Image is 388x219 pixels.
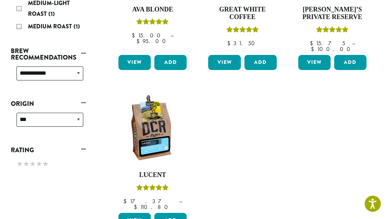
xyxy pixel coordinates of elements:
[36,159,42,169] span: ★
[117,6,188,14] h4: Ava Blonde
[11,64,86,89] div: Brew Recommendations
[28,22,74,31] span: Medium Roast
[134,203,171,211] bdi: 110.80
[227,39,258,47] bdi: 31.50
[316,25,349,36] div: Rated 5.00 out of 5
[117,94,188,210] a: LucentRated 5.00 out of 5
[310,39,316,47] span: $
[11,144,86,156] a: Rating
[118,55,151,70] a: View
[170,32,173,39] span: –
[244,55,277,70] button: Add
[48,10,55,18] span: (1)
[311,45,354,53] bdi: 100.00
[136,37,169,45] bdi: 95.00
[11,156,86,173] div: Rating
[42,159,49,169] span: ★
[117,171,188,179] h4: Lucent
[11,98,86,110] a: Origin
[136,183,169,194] div: Rated 5.00 out of 5
[117,94,188,166] img: DCRCoffee_DL_Bag_Lucent_2019_updated-300x300.jpg
[23,159,29,169] span: ★
[136,37,142,45] span: $
[132,32,138,39] span: $
[298,55,331,70] a: View
[226,25,259,36] div: Rated 5.00 out of 5
[132,32,164,39] bdi: 15.00
[206,6,278,21] h4: Great White Coffee
[310,39,345,47] bdi: 15.75
[208,55,240,70] a: View
[179,197,182,205] span: –
[311,45,317,53] span: $
[123,197,172,205] bdi: 17.37
[296,6,368,21] h4: [PERSON_NAME]’s Private Reserve
[123,197,130,205] span: $
[17,159,23,169] span: ★
[136,18,169,28] div: Rated 5.00 out of 5
[74,22,80,31] span: (1)
[352,39,355,47] span: –
[227,39,233,47] span: $
[11,110,86,135] div: Origin
[154,55,187,70] button: Add
[11,45,86,64] a: Brew Recommendations
[29,159,36,169] span: ★
[334,55,366,70] button: Add
[134,203,140,211] span: $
